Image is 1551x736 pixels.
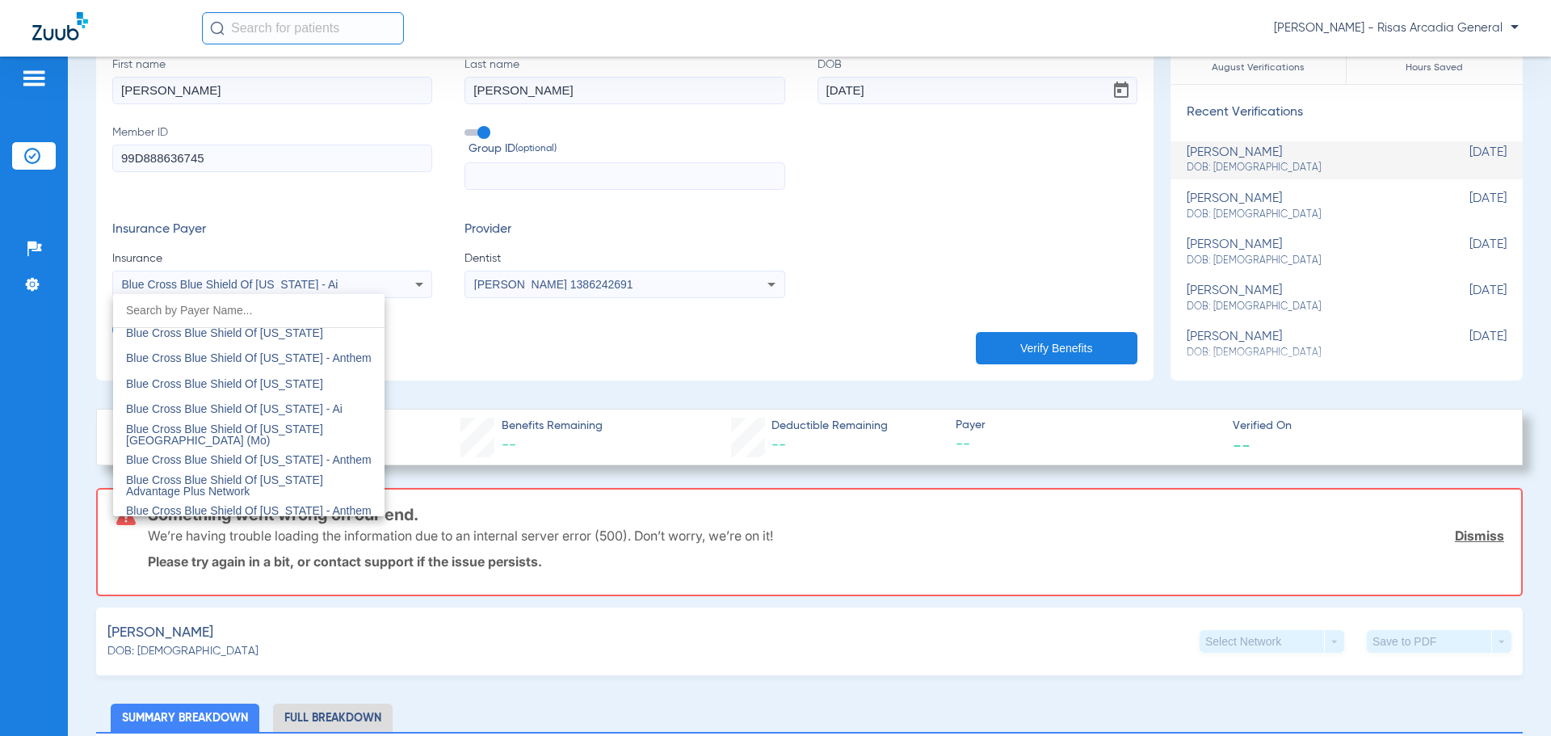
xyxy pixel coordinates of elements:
span: Blue Cross Blue Shield Of [US_STATE] [126,326,323,339]
span: Blue Cross Blue Shield Of [US_STATE] [126,377,323,390]
span: Blue Cross Blue Shield Of [US_STATE] - Anthem [126,504,372,517]
iframe: Chat Widget [1470,658,1551,736]
input: dropdown search [113,294,385,327]
span: Blue Cross Blue Shield Of [US_STATE] - Ai [126,402,343,415]
span: Blue Cross Blue Shield Of [US_STATE] - Anthem [126,453,372,466]
span: Blue Cross Blue Shield Of [US_STATE] - Anthem [126,351,372,364]
span: Blue Cross Blue Shield Of [US_STATE] Advantage Plus Network [126,473,323,498]
span: Blue Cross Blue Shield Of [US_STATE][GEOGRAPHIC_DATA] (Mo) [126,423,323,447]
